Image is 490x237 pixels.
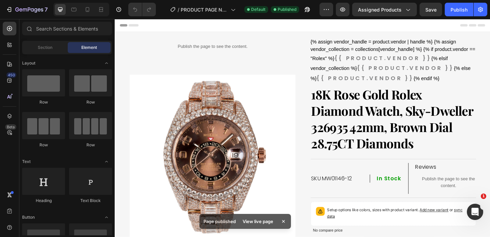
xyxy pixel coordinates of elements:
span: Add new variant [332,205,363,210]
div: Text Block [69,198,112,204]
iframe: Intercom live chat [467,204,483,220]
a: {{ product.vendor }} [239,38,344,47]
div: View live page [239,217,277,226]
p: Reviews [327,157,399,164]
p: Setup options like colors, sizes with product variant. [231,204,388,218]
h1: 18K Rose Gold Rolex Diamond Watch, Sky-Dweller 326935 42mm, Brown Dial 28.75CT Diamonds [213,73,393,145]
p: In Stock [285,170,312,177]
span: Published [278,6,296,13]
span: Section [38,44,52,51]
span: Layout [22,60,35,66]
span: Element [81,44,97,51]
div: Row [22,99,65,105]
span: Assigned Products [358,6,402,13]
button: 7 [3,3,51,16]
span: PRODUCT PAGE NEW TEST - [DATE] [181,6,228,13]
div: Row [22,142,65,148]
span: Text [22,159,31,165]
button: Publish [445,3,473,16]
a: {{ product.vendor }} [263,49,369,57]
span: Toggle open [101,212,112,223]
div: Undo/Redo [128,3,156,16]
div: Row [69,142,112,148]
p: Page published [203,218,236,225]
span: Save [425,7,437,13]
p: Publish the page to see the content. [326,170,400,185]
span: Default [251,6,265,13]
button: Assigned Products [352,3,417,16]
div: Heading [22,198,65,204]
span: / [178,6,179,13]
span: Button [22,214,35,220]
iframe: Design area [115,19,490,237]
div: 450 [6,72,16,78]
p: 7 [45,5,48,14]
a: {{ product.vendor }} [219,60,325,69]
div: Beta [5,124,16,130]
span: 1 [481,194,486,199]
button: Save [420,3,442,16]
h2: {% assign vendor_handle = product.vendor | handle %} {% assign vendor_collection = collections[ve... [213,21,393,70]
div: Publish [451,6,468,13]
span: Toggle open [101,58,112,69]
span: Toggle open [101,156,112,167]
p: No compare price [216,228,391,232]
div: Row [69,99,112,105]
h2: SKU MW01146-12 [213,169,271,178]
input: Search Sections & Elements [22,22,112,35]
